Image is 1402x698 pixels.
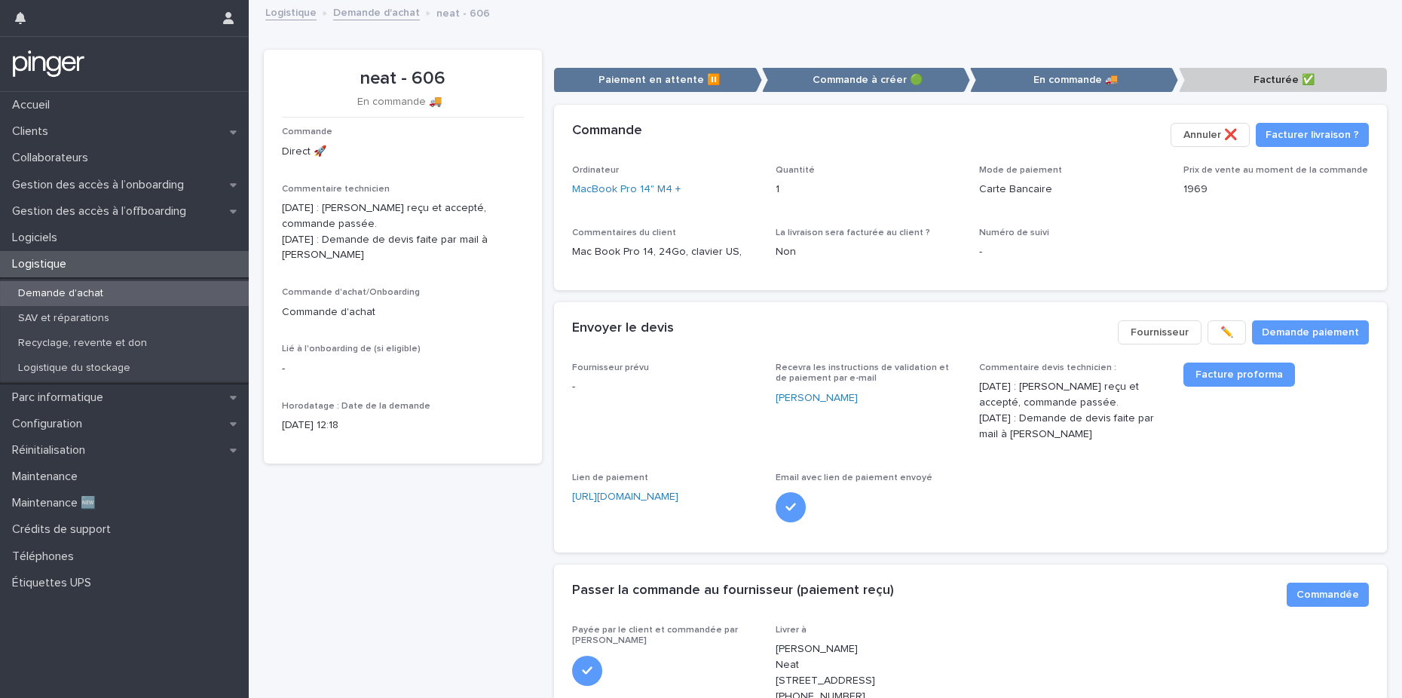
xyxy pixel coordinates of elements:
p: Direct 🚀 [282,144,524,160]
p: neat - 606 [282,68,524,90]
p: - [979,244,1165,260]
span: Fournisseur prévu [572,363,649,372]
span: Demande paiement [1262,325,1359,340]
p: Crédits de support [6,522,123,537]
span: Livrer à [776,626,807,635]
p: Maintenance [6,470,90,484]
button: ✏️ [1208,320,1246,344]
p: Accueil [6,98,62,112]
span: Ordinateur [572,166,619,175]
p: En commande 🚚​ [970,68,1178,93]
span: ✏️ [1220,325,1233,340]
p: Configuration [6,417,94,431]
span: Recevra les instructions de validation et de paiement par e-mail [776,363,949,383]
p: En commande 🚚​ [282,96,518,109]
p: Logistique du stockage [6,362,142,375]
span: Payée par le client et commandée par [PERSON_NAME] [572,626,738,645]
span: Fournisseur [1131,325,1189,340]
p: Gestion des accès à l’offboarding [6,204,198,219]
a: MacBook Pro 14" M4 + [572,182,681,197]
span: Commentaires du client [572,228,676,237]
p: 1 [776,182,961,197]
h2: Envoyer le devis [572,320,674,337]
img: mTgBEunGTSyRkCgitkcU [12,49,85,79]
button: Demande paiement [1252,320,1369,344]
p: Réinitialisation [6,443,97,458]
h2: Commande [572,123,642,139]
span: Commentaire technicien [282,185,390,194]
span: La livraison sera facturée au client ? [776,228,930,237]
span: Prix de vente au moment de la commande [1183,166,1368,175]
p: Parc informatique [6,390,115,405]
button: Commandée [1287,583,1369,607]
h2: Passer la commande au fournisseur (paiement reçu) [572,583,894,599]
span: Commandée [1296,587,1359,602]
span: Mode de paiement [979,166,1062,175]
p: Maintenance 🆕 [6,496,108,510]
span: Facturer livraison ? [1266,127,1359,142]
span: Numéro de suivi [979,228,1049,237]
span: Commande [282,127,332,136]
p: [DATE] : [PERSON_NAME] reçu et accepté, commande passée. [DATE] : Demande de devis faite par mail... [282,201,524,263]
p: Clients [6,124,60,139]
p: Recyclage, revente et don [6,337,159,350]
p: [DATE] 12:18 [282,418,524,433]
span: Facture proforma [1195,369,1283,380]
p: Mac Book Pro 14, 24Go, clavier US, [572,244,758,260]
span: Commentaire devis technicien : [979,363,1116,372]
p: [DATE] : [PERSON_NAME] reçu et accepté, commande passée. [DATE] : Demande de devis faite par mail... [979,379,1165,442]
span: Annuler ❌​ [1183,127,1237,142]
p: Carte Bancaire [979,182,1165,197]
span: Quantité [776,166,815,175]
p: Étiquettes UPS [6,576,103,590]
p: Téléphones [6,550,86,564]
a: [URL][DOMAIN_NAME] [572,491,678,502]
span: Lien de paiement [572,473,648,482]
p: Collaborateurs [6,151,100,165]
p: - [572,379,758,395]
button: Facturer livraison ? [1256,123,1369,147]
p: Logiciels [6,231,69,245]
p: SAV et réparations [6,312,121,325]
p: 1969 [1183,182,1369,197]
a: Facture proforma [1183,363,1295,387]
button: Annuler ❌​ [1171,123,1250,147]
button: Fournisseur [1118,320,1201,344]
p: Non [776,244,961,260]
span: Email avec lien de paiement envoyé [776,473,932,482]
p: Gestion des accès à l’onboarding [6,178,196,192]
span: Commande d'achat/Onboarding [282,288,420,297]
a: [PERSON_NAME] [776,390,858,406]
span: Horodatage : Date de la demande [282,402,430,411]
p: Paiement en attente ⏸️ [554,68,762,93]
span: Lié à l'onboarding de (si eligible) [282,344,421,354]
p: Logistique [6,257,78,271]
a: Logistique [265,3,317,20]
p: Commande à créer 🟢 [762,68,970,93]
p: Commande d'achat [282,305,524,320]
p: Demande d'achat [6,287,115,300]
p: Facturée ✅ [1179,68,1387,93]
p: neat - 606 [436,4,490,20]
p: - [282,361,524,377]
a: Demande d'achat [333,3,420,20]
